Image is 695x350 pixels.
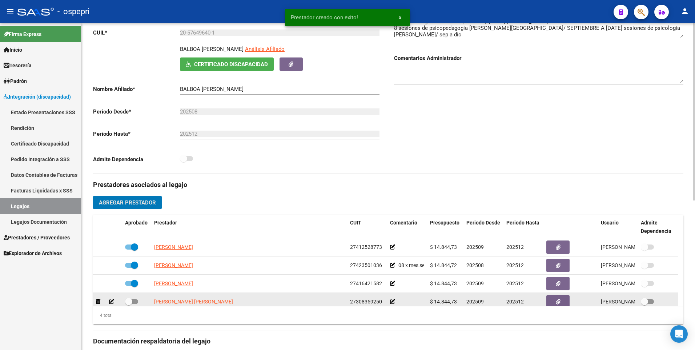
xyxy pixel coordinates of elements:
[4,61,32,69] span: Tesorería
[506,244,524,250] span: 202512
[350,220,361,226] span: CUIT
[394,54,683,62] h3: Comentarios Administrador
[350,299,382,305] span: 27308359250
[4,93,71,101] span: Integración (discapacidad)
[598,215,638,239] datatable-header-cell: Usuario
[466,281,484,286] span: 202509
[93,311,113,319] div: 4 total
[430,262,457,268] span: $ 14.844,72
[4,234,70,242] span: Prestadores / Proveedores
[154,262,193,268] span: [PERSON_NAME]
[350,262,382,268] span: 27423501036
[154,220,177,226] span: Prestador
[154,299,233,305] span: [PERSON_NAME] [PERSON_NAME]
[506,262,524,268] span: 202512
[99,199,156,206] span: Agregar Prestador
[245,46,285,52] span: Análisis Afiliado
[180,45,244,53] p: BALBOA [PERSON_NAME]
[387,215,427,239] datatable-header-cell: Comentario
[466,262,484,268] span: 202508
[430,299,457,305] span: $ 14.844,73
[291,14,358,21] span: Prestador creado con exito!
[151,215,347,239] datatable-header-cell: Prestador
[154,244,193,250] span: [PERSON_NAME]
[638,215,678,239] datatable-header-cell: Admite Dependencia
[93,29,180,37] p: CUIL
[122,215,151,239] datatable-header-cell: Aprobado
[4,30,41,38] span: Firma Express
[680,7,689,16] mat-icon: person
[57,4,89,20] span: - ospepri
[93,180,683,190] h3: Prestadores asociados al legajo
[194,61,268,68] span: Certificado Discapacidad
[93,196,162,209] button: Agregar Prestador
[506,220,539,226] span: Periodo Hasta
[180,57,274,71] button: Certificado Discapacidad
[93,108,180,116] p: Periodo Desde
[6,7,15,16] mat-icon: menu
[4,77,27,85] span: Padrón
[125,220,148,226] span: Aprobado
[4,46,22,54] span: Inicio
[393,11,407,24] button: x
[641,220,671,234] span: Admite Dependencia
[503,215,543,239] datatable-header-cell: Periodo Hasta
[430,281,457,286] span: $ 14.844,73
[601,244,658,250] span: [PERSON_NAME] [DATE]
[466,220,500,226] span: Periodo Desde
[154,281,193,286] span: [PERSON_NAME]
[4,249,62,257] span: Explorador de Archivos
[93,336,683,346] h3: Documentación respaldatoria del legajo
[601,299,658,305] span: [PERSON_NAME] [DATE]
[466,244,484,250] span: 202509
[601,220,619,226] span: Usuario
[398,262,464,268] span: 08 x mes septiembre / [DATE]
[399,14,401,21] span: x
[350,281,382,286] span: 27416421582
[601,262,658,268] span: [PERSON_NAME] [DATE]
[430,244,457,250] span: $ 14.844,73
[430,220,459,226] span: Presupuesto
[93,155,180,163] p: Admite Dependencia
[347,215,387,239] datatable-header-cell: CUIT
[506,281,524,286] span: 202512
[93,85,180,93] p: Nombre Afiliado
[670,325,688,343] div: Open Intercom Messenger
[601,281,658,286] span: [PERSON_NAME] [DATE]
[466,299,484,305] span: 202509
[506,299,524,305] span: 202512
[350,244,382,250] span: 27412528773
[463,215,503,239] datatable-header-cell: Periodo Desde
[390,220,417,226] span: Comentario
[93,130,180,138] p: Periodo Hasta
[427,215,463,239] datatable-header-cell: Presupuesto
